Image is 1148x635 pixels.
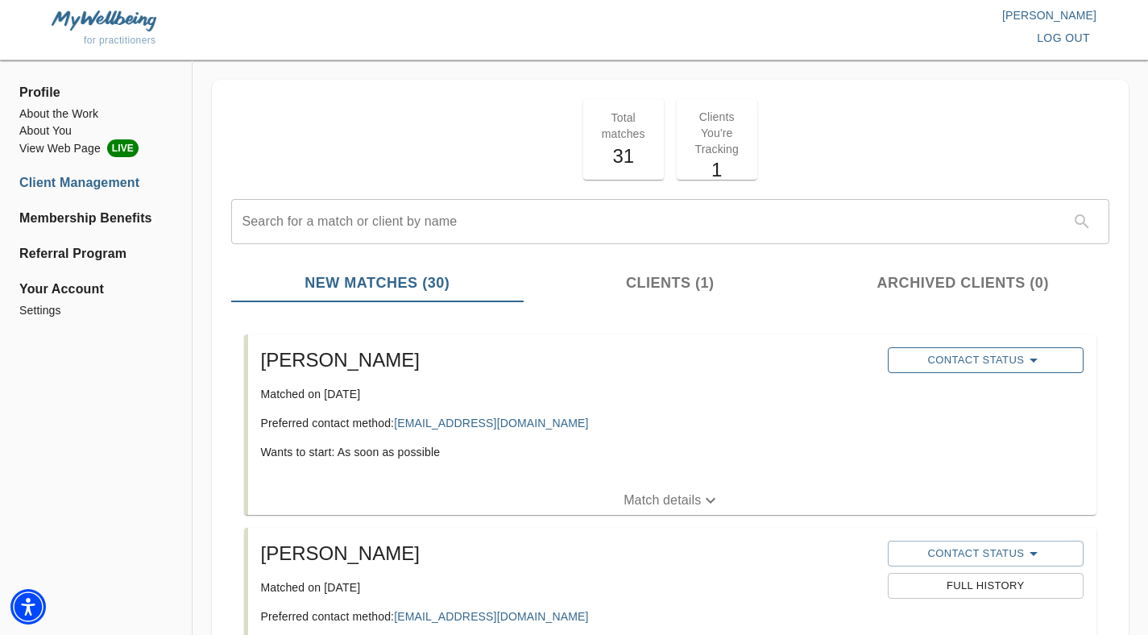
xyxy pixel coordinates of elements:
[827,272,1100,294] span: Archived Clients (0)
[19,173,172,193] a: Client Management
[19,244,172,264] a: Referral Program
[19,139,172,157] a: View Web PageLIVE
[896,577,1075,596] span: Full History
[19,139,172,157] li: View Web Page
[888,573,1084,599] button: Full History
[261,541,875,567] h5: [PERSON_NAME]
[1037,28,1090,48] span: log out
[241,272,515,294] span: New Matches (30)
[52,10,156,31] img: MyWellbeing
[84,35,156,46] span: for practitioners
[593,143,654,169] h5: 31
[261,347,875,373] h5: [PERSON_NAME]
[19,280,172,299] span: Your Account
[261,415,875,431] p: Preferred contact method:
[624,491,701,510] p: Match details
[888,541,1084,567] button: Contact Status
[261,386,875,402] p: Matched on [DATE]
[533,272,807,294] span: Clients (1)
[19,83,172,102] span: Profile
[888,347,1084,373] button: Contact Status
[896,351,1075,370] span: Contact Status
[896,544,1075,563] span: Contact Status
[261,579,875,596] p: Matched on [DATE]
[261,608,875,625] p: Preferred contact method:
[574,7,1097,23] p: [PERSON_NAME]
[686,109,748,157] p: Clients You're Tracking
[394,610,588,623] a: [EMAIL_ADDRESS][DOMAIN_NAME]
[394,417,588,430] a: [EMAIL_ADDRESS][DOMAIN_NAME]
[10,589,46,625] div: Accessibility Menu
[686,157,748,183] h5: 1
[593,110,654,142] p: Total matches
[19,302,172,319] a: Settings
[261,444,875,460] p: Wants to start: As soon as possible
[19,106,172,122] a: About the Work
[19,209,172,228] a: Membership Benefits
[248,486,1096,515] button: Match details
[1030,23,1096,53] button: log out
[107,139,139,157] span: LIVE
[19,122,172,139] a: About You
